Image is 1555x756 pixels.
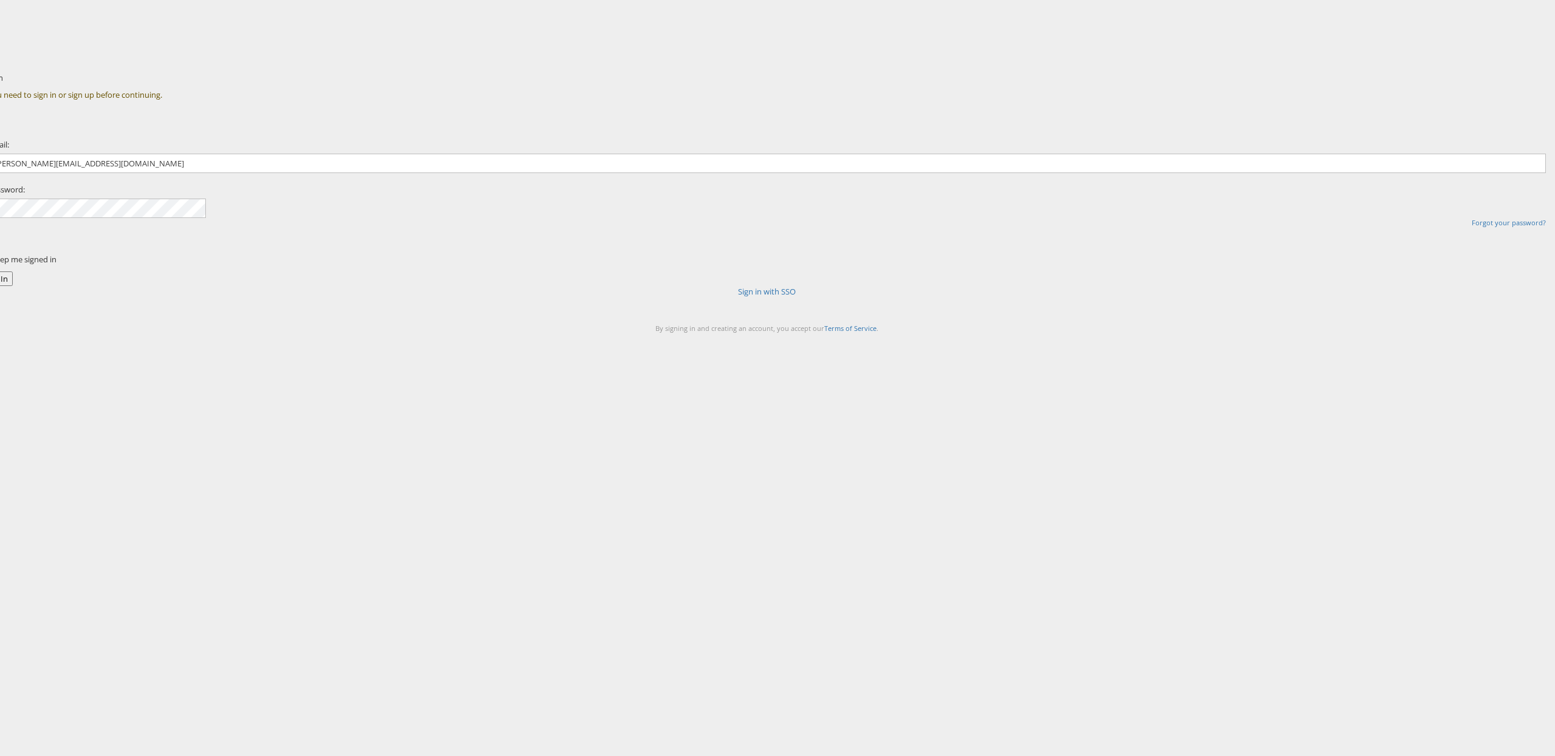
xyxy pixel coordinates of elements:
[824,324,877,333] a: Terms of Service
[1472,218,1546,227] a: Forgot your password?
[738,286,796,297] a: Sign in with SSO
